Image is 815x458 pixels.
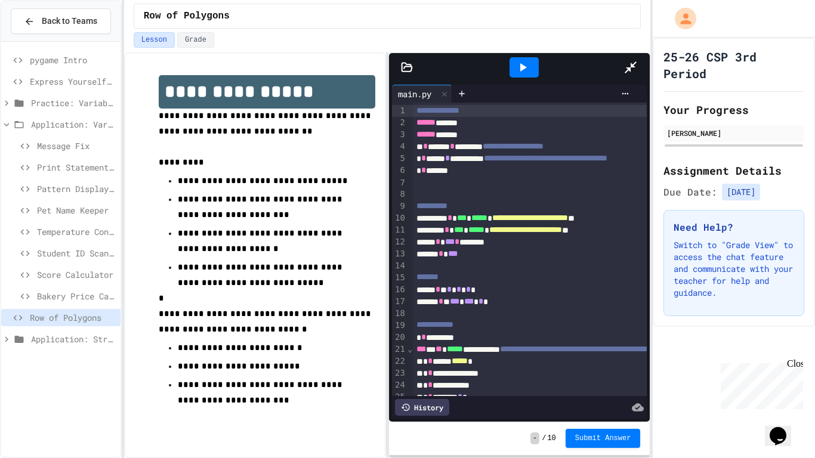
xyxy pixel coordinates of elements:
[392,367,407,379] div: 23
[134,32,175,48] button: Lesson
[177,32,214,48] button: Grade
[37,161,116,174] span: Print Statement Repair
[30,75,116,88] span: Express Yourself in Python!
[37,247,116,259] span: Student ID Scanner
[392,248,407,260] div: 13
[392,379,407,391] div: 24
[30,54,116,66] span: pygame Intro
[31,333,116,345] span: Application: Strings, Inputs, Math
[662,5,699,32] div: My Account
[5,5,82,76] div: Chat with us now!Close
[392,188,407,200] div: 8
[667,128,801,138] div: [PERSON_NAME]
[547,434,555,443] span: 10
[31,118,116,131] span: Application: Variables/Print
[392,117,407,129] div: 2
[392,200,407,212] div: 9
[392,332,407,343] div: 20
[37,204,116,216] span: Pet Name Keeper
[392,308,407,320] div: 18
[31,97,116,109] span: Practice: Variables/Print
[674,220,794,234] h3: Need Help?
[392,177,407,189] div: 7
[37,290,116,302] span: Bakery Price Calculator
[663,101,804,118] h2: Your Progress
[392,320,407,332] div: 19
[11,8,111,34] button: Back to Teams
[392,141,407,153] div: 4
[392,236,407,248] div: 12
[765,410,803,446] iframe: chat widget
[144,9,230,23] span: Row of Polygons
[663,48,804,82] h1: 25-26 CSP 3rd Period
[392,212,407,224] div: 10
[392,391,407,403] div: 25
[37,182,116,195] span: Pattern Display Challenge
[392,355,407,367] div: 22
[663,162,804,179] h2: Assignment Details
[37,225,116,238] span: Temperature Converter
[407,344,413,354] span: Fold line
[392,284,407,296] div: 16
[674,239,794,299] p: Switch to "Grade View" to access the chat feature and communicate with your teacher for help and ...
[392,224,407,236] div: 11
[392,272,407,284] div: 15
[722,184,760,200] span: [DATE]
[663,185,717,199] span: Due Date:
[716,358,803,409] iframe: chat widget
[37,268,116,281] span: Score Calculator
[530,432,539,444] span: -
[566,429,641,448] button: Submit Answer
[392,343,407,355] div: 21
[392,153,407,165] div: 5
[542,434,546,443] span: /
[392,105,407,117] div: 1
[392,296,407,308] div: 17
[575,434,631,443] span: Submit Answer
[42,15,97,27] span: Back to Teams
[392,260,407,272] div: 14
[392,165,407,177] div: 6
[392,88,437,100] div: main.py
[395,399,449,416] div: History
[392,129,407,141] div: 3
[30,311,116,324] span: Row of Polygons
[392,85,452,103] div: main.py
[37,140,116,152] span: Message Fix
